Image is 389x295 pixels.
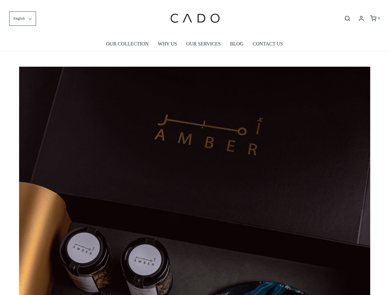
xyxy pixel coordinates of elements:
a: BLOG [230,37,244,51]
a: 0 [370,15,380,22]
span: 0 [378,16,380,20]
a: OUR COLLECTION [106,37,148,51]
img: cadogifting [168,5,221,32]
a: OUR SERVICES [186,37,221,51]
a: CONTACT US [253,37,283,51]
a: WHY US [158,37,177,51]
span: English [14,16,25,22]
button: Open search bar [342,15,353,22]
button: English [9,11,36,26]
